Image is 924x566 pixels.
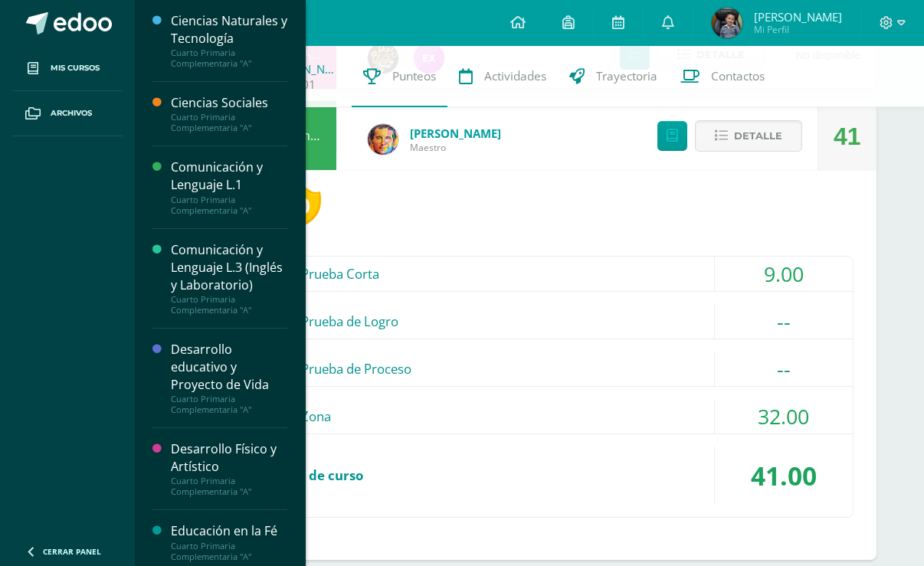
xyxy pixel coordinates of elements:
[754,23,842,36] span: Mi Perfil
[484,68,546,84] span: Actividades
[669,46,776,107] a: Contactos
[171,476,287,497] div: Cuarto Primaria Complementaria "A"
[171,341,287,415] a: Desarrollo educativo y Proyecto de VidaCuarto Primaria Complementaria "A"
[764,260,804,288] span: 9.00
[410,126,501,141] span: [PERSON_NAME]
[171,47,287,69] div: Cuarto Primaria Complementaria "A"
[51,107,92,119] span: Archivos
[274,466,363,484] span: Nota de curso
[207,399,853,433] div: Zona
[171,94,287,112] div: Ciencias Sociales
[171,341,287,394] div: Desarrollo educativo y Proyecto de Vida
[171,294,287,316] div: Cuarto Primaria Complementaria "A"
[171,522,287,561] a: Educación en la FéCuarto Primaria Complementaria "A"
[368,124,398,155] img: 49d5a75e1ce6d2edc12003b83b1ef316.png
[171,241,287,316] a: Comunicación y Lenguaje L.3 (Inglés y Laboratorio)Cuarto Primaria Complementaria "A"
[712,8,742,38] img: 8d8d3013cc8cda2a2bc87b65bf804020.png
[207,304,853,339] div: Prueba de Logro
[12,46,123,91] a: Mis cursos
[43,546,101,557] span: Cerrar panel
[392,68,436,84] span: Punteos
[558,46,669,107] a: Trayectoria
[171,94,287,133] a: Ciencias SocialesCuarto Primaria Complementaria "A"
[171,440,287,497] a: Desarrollo Físico y ArtísticoCuarto Primaria Complementaria "A"
[447,46,558,107] a: Actividades
[754,9,842,25] span: [PERSON_NAME]
[596,68,657,84] span: Trayectoria
[758,402,809,430] span: 32.00
[352,46,447,107] a: Punteos
[410,141,501,154] span: Maestro
[171,12,287,47] div: Ciencias Naturales y Tecnología
[171,241,287,294] div: Comunicación y Lenguaje L.3 (Inglés y Laboratorio)
[171,159,287,215] a: Comunicación y Lenguaje L.1Cuarto Primaria Complementaria "A"
[171,112,287,133] div: Cuarto Primaria Complementaria "A"
[171,394,287,415] div: Cuarto Primaria Complementaria "A"
[695,120,802,152] button: Detalle
[777,307,791,335] span: --
[171,159,287,194] div: Comunicación y Lenguaje L.1
[711,68,765,84] span: Contactos
[207,257,853,291] div: Prueba Corta
[171,440,287,476] div: Desarrollo Físico y Artístico
[734,122,782,150] span: Detalle
[12,91,123,136] a: Archivos
[207,352,853,386] div: Prueba de Proceso
[171,541,287,562] div: Cuarto Primaria Complementaria "A"
[751,458,817,493] span: 41.00
[51,62,100,74] span: Mis cursos
[834,102,861,171] div: 41
[777,355,791,383] span: --
[171,522,287,540] div: Educación en la Fé
[171,12,287,69] a: Ciencias Naturales y TecnologíaCuarto Primaria Complementaria "A"
[171,195,287,216] div: Cuarto Primaria Complementaria "A"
